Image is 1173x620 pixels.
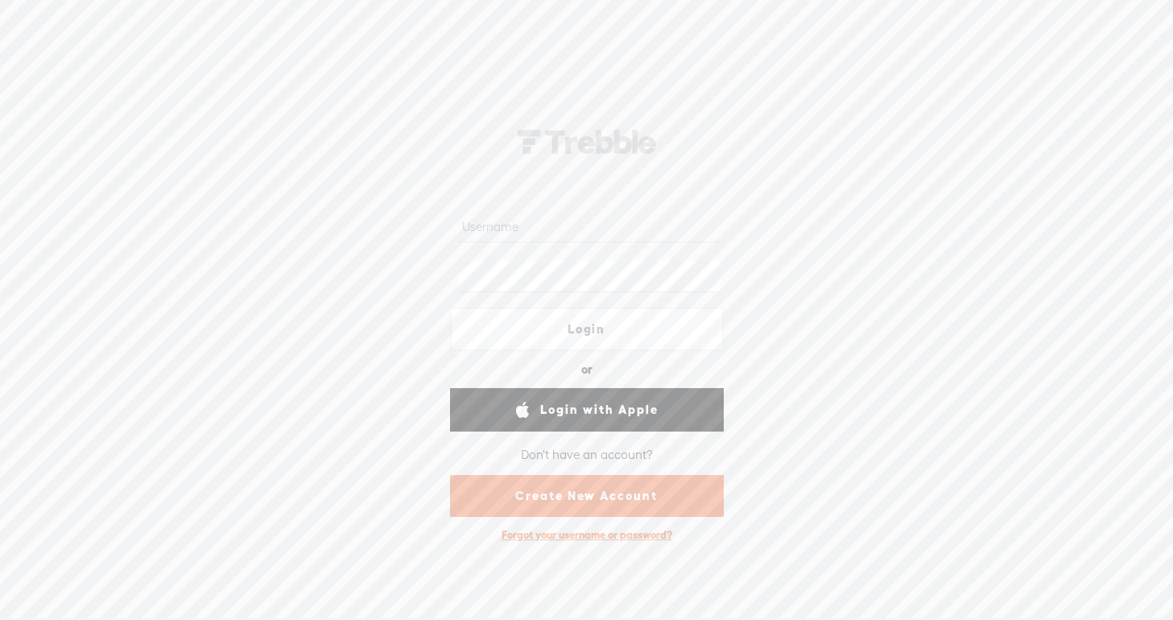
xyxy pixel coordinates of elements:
div: or [581,357,593,382]
div: Forgot your username or password? [494,520,680,550]
input: Username [459,211,721,242]
a: Create New Account [450,475,724,517]
a: Login with Apple [450,388,724,432]
div: Don't have an account? [521,438,653,472]
a: Login [450,308,724,351]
